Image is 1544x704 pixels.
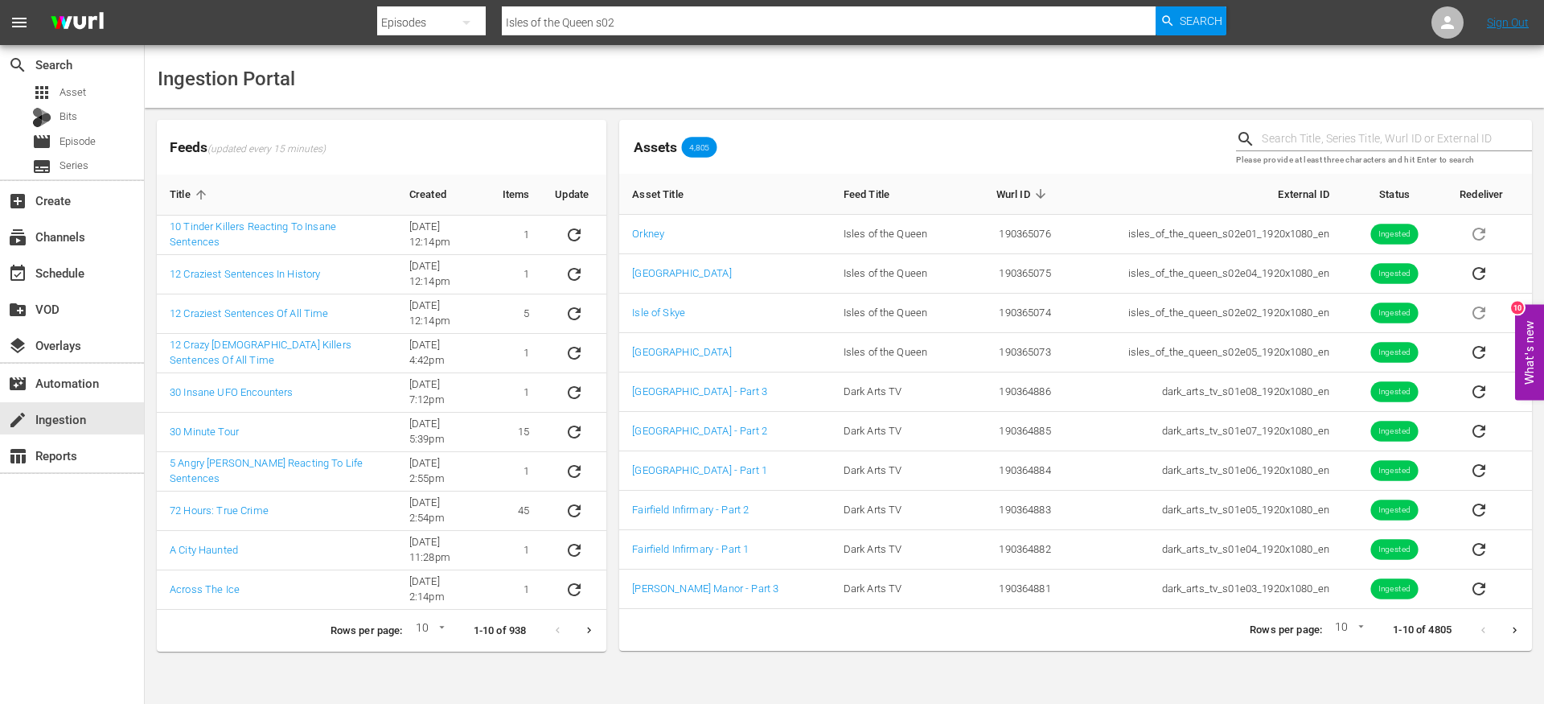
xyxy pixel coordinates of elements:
p: Rows per page: [331,624,403,639]
td: 190364885 [965,412,1064,451]
img: ans4CAIJ8jUAAAAAAAAAAAAAAAAAAAAAAAAgQb4GAAAAAAAAAAAAAAAAAAAAAAAAJMjXAAAAAAAAAAAAAAAAAAAAAAAAgAT5G... [39,4,116,42]
td: dark_arts_tv_s01e03_1920x1080_en [1064,570,1342,609]
td: 1 [490,531,543,570]
td: [DATE] 7:12pm [396,373,490,413]
td: [DATE] 12:14pm [396,255,490,294]
th: External ID [1064,174,1342,215]
td: [DATE] 2:14pm [396,570,490,610]
span: Search [8,56,27,75]
span: Title [170,187,211,202]
td: 190365076 [965,215,1064,254]
span: Ingested [1370,583,1418,595]
span: menu [10,13,29,32]
p: Please provide at least three characters and hit Enter to search [1236,154,1532,167]
span: Ingested [1370,268,1418,280]
a: [PERSON_NAME] Manor - Part 3 [632,583,778,595]
td: 45 [490,492,543,531]
td: dark_arts_tv_s01e08_1920x1080_en [1064,373,1342,412]
span: Feeds [157,134,606,161]
span: Channels [8,228,27,247]
span: Search [1180,6,1222,35]
td: 15 [490,413,543,452]
td: 1 [490,373,543,413]
span: Ingested [1370,228,1418,241]
th: Update [542,175,606,216]
th: Feed Title [831,174,965,215]
span: Automation [8,374,27,393]
span: Series [32,157,51,176]
a: [GEOGRAPHIC_DATA] - Part 2 [632,425,767,437]
td: isles_of_the_queen_s02e05_1920x1080_en [1064,333,1342,373]
td: dark_arts_tv_s01e05_1920x1080_en [1064,491,1342,530]
td: [DATE] 4:42pm [396,334,490,373]
a: Sign Out [1487,16,1529,29]
span: Ingested [1370,307,1418,319]
a: 30 Minute Tour [170,426,239,438]
span: Bits [60,109,77,125]
button: Search [1156,6,1226,35]
div: 10 [1328,618,1367,642]
td: dark_arts_tv_s01e07_1920x1080_en [1064,412,1342,451]
a: Orkney [632,228,664,240]
a: A City Haunted [170,544,238,556]
td: [DATE] 11:28pm [396,531,490,570]
span: Ingested [1370,347,1418,359]
td: dark_arts_tv_s01e06_1920x1080_en [1064,451,1342,491]
a: 12 Craziest Sentences Of All Time [170,307,329,319]
td: [DATE] 2:54pm [396,492,490,531]
td: Dark Arts TV [831,491,965,530]
span: Overlays [8,336,27,356]
th: Redeliver [1447,174,1532,215]
span: Episode [60,134,96,150]
td: [DATE] 12:14pm [396,294,490,334]
span: Assets [634,139,677,155]
span: Asset is in future lineups. Remove all episodes that contain this asset before redelivering [1460,227,1498,239]
span: Reports [8,447,27,466]
td: 190364881 [965,570,1064,609]
a: 72 Hours: True Crime [170,504,269,517]
a: Fairfield Infirmary - Part 1 [632,543,749,555]
td: 190364883 [965,491,1064,530]
span: Asset [60,84,86,101]
button: Next page [573,615,605,646]
td: 1 [490,255,543,294]
span: Wurl ID [996,187,1051,201]
td: [DATE] 12:14pm [396,216,490,255]
td: Isles of the Queen [831,294,965,333]
td: Dark Arts TV [831,530,965,570]
td: 190364886 [965,373,1064,412]
td: 1 [490,334,543,373]
a: [GEOGRAPHIC_DATA] - Part 3 [632,385,767,397]
span: Asset [32,83,51,102]
span: Ingested [1370,426,1418,438]
a: [GEOGRAPHIC_DATA] - Part 1 [632,464,767,476]
a: [GEOGRAPHIC_DATA] [632,267,731,279]
td: Dark Arts TV [831,451,965,491]
td: 1 [490,216,543,255]
a: 10 Tinder Killers Reacting To Insane Sentences [170,220,336,248]
td: 1 [490,452,543,492]
h3: Ingestion Portal [158,68,295,89]
span: Schedule [8,264,27,283]
td: Dark Arts TV [831,570,965,609]
th: Items [490,175,543,216]
span: (updated every 15 minutes) [207,143,326,156]
td: [DATE] 5:39pm [396,413,490,452]
p: 1-10 of 938 [474,624,527,639]
a: 5 Angry [PERSON_NAME] Reacting To Life Sentences [170,457,363,484]
span: Ingested [1370,544,1418,556]
a: 12 Crazy [DEMOGRAPHIC_DATA] Killers Sentences Of All Time [170,339,351,366]
td: 190365073 [965,333,1064,373]
a: Fairfield Infirmary - Part 2 [632,504,749,516]
button: Next page [1499,615,1530,646]
td: isles_of_the_queen_s02e02_1920x1080_en [1064,294,1342,333]
td: Isles of the Queen [831,254,965,294]
a: Across The Ice [170,583,240,595]
table: sticky table [619,174,1532,609]
td: 190365075 [965,254,1064,294]
a: Isle of Skye [632,307,685,319]
td: Dark Arts TV [831,412,965,451]
a: 30 Insane UFO Encounters [170,386,293,398]
td: Isles of the Queen [831,333,965,373]
span: VOD [8,300,27,319]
